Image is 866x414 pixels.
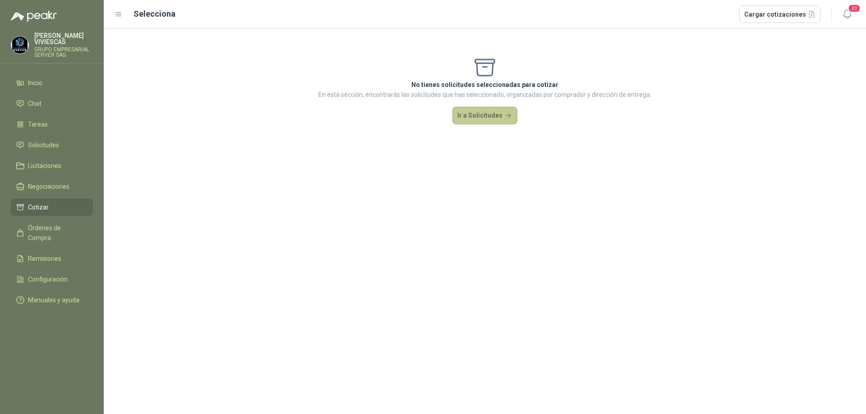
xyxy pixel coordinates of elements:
p: [PERSON_NAME] VIVIESCAS [34,32,93,45]
span: Manuales y ayuda [28,295,79,305]
a: Solicitudes [11,136,93,154]
span: Órdenes de Compra [28,223,84,243]
img: Logo peakr [11,11,57,22]
button: Ir a Solicitudes [452,107,517,125]
a: Chat [11,95,93,112]
a: Negociaciones [11,178,93,195]
span: Cotizar [28,202,49,212]
span: Configuración [28,274,68,284]
img: Company Logo [11,36,28,54]
a: Manuales y ayuda [11,291,93,309]
a: Inicio [11,74,93,91]
span: Remisiones [28,254,61,264]
a: Configuración [11,271,93,288]
a: Cotizar [11,199,93,216]
span: Licitaciones [28,161,61,171]
span: Negociaciones [28,182,69,191]
p: GRUPO EMPRESARIAL SERVER SAS [34,47,93,58]
span: 20 [848,4,861,13]
a: Remisiones [11,250,93,267]
button: Cargar cotizaciones [739,5,821,23]
p: En esta sección, encontrarás las solicitudes que has seleccionado, organizadas por comprador y di... [318,90,651,100]
span: Chat [28,99,41,109]
a: Tareas [11,116,93,133]
span: Inicio [28,78,42,88]
p: No tienes solicitudes seleccionadas para cotizar [318,80,651,90]
span: Solicitudes [28,140,59,150]
span: Tareas [28,119,48,129]
button: 20 [839,6,855,23]
a: Licitaciones [11,157,93,174]
h2: Selecciona [134,8,175,20]
a: Órdenes de Compra [11,219,93,246]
